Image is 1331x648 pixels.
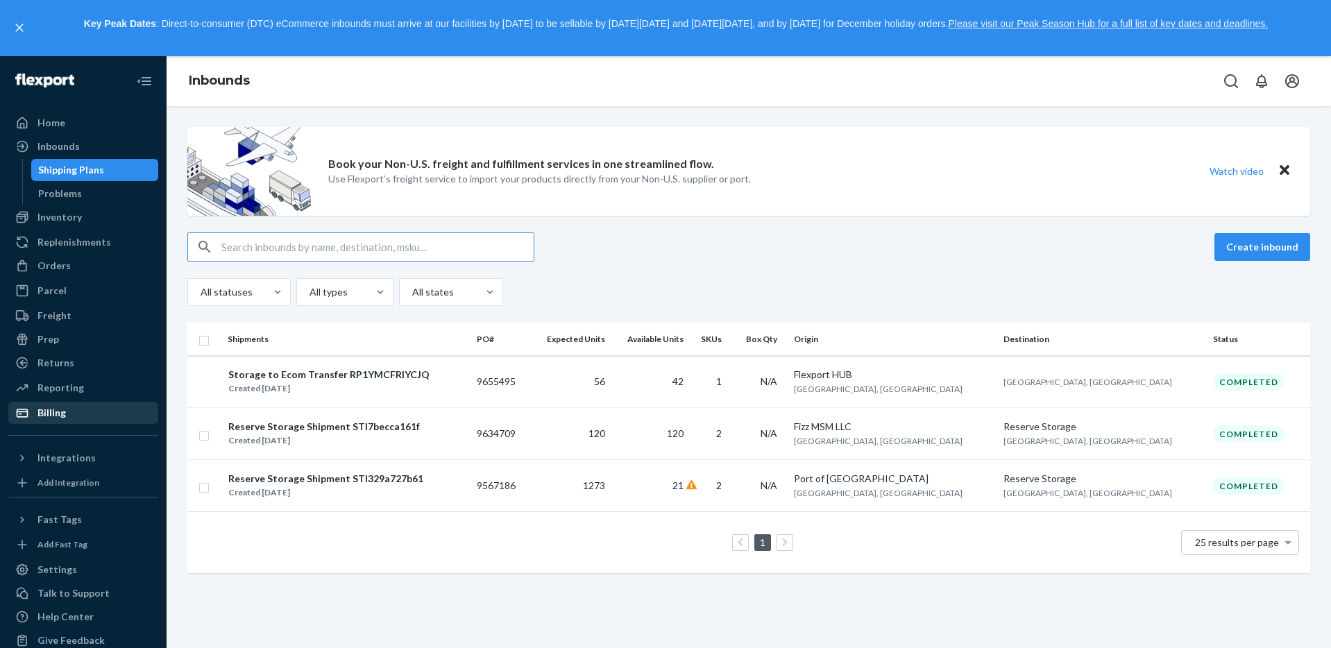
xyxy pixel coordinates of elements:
[8,559,158,581] a: Settings
[794,488,963,498] span: [GEOGRAPHIC_DATA], [GEOGRAPHIC_DATA]
[308,285,310,299] input: All types
[8,402,158,424] a: Billing
[761,479,777,491] span: N/A
[228,368,430,382] div: Storage to Ecom Transfer RP1YMCFRIYCJQ
[8,447,158,469] button: Integrations
[1214,233,1310,261] button: Create inbound
[689,323,733,356] th: SKUs
[31,10,59,22] span: Chat
[8,206,158,228] a: Inventory
[8,536,158,553] a: Add Fast Tag
[15,74,74,87] img: Flexport logo
[471,460,529,512] td: 9567186
[8,582,158,604] button: Talk to Support
[761,375,777,387] span: N/A
[1003,436,1172,446] span: [GEOGRAPHIC_DATA], [GEOGRAPHIC_DATA]
[8,475,158,491] a: Add Integration
[12,21,26,35] button: close,
[33,12,1319,36] p: : Direct-to-consumer (DTC) eCommerce inbounds must arrive at our facilities by [DATE] to be sella...
[37,586,110,600] div: Talk to Support
[8,231,158,253] a: Replenishments
[222,323,471,356] th: Shipments
[37,406,66,420] div: Billing
[1213,477,1285,495] div: Completed
[37,513,82,527] div: Fast Tags
[757,536,768,548] a: Page 1 is your current page
[761,427,777,439] span: N/A
[471,356,529,408] td: 9655495
[228,382,430,395] div: Created [DATE]
[37,259,71,273] div: Orders
[31,182,159,205] a: Problems
[794,436,963,446] span: [GEOGRAPHIC_DATA], [GEOGRAPHIC_DATA]
[1003,420,1202,434] div: Reserve Storage
[1003,472,1202,486] div: Reserve Storage
[228,472,423,486] div: Reserve Storage Shipment STI329a727b61
[8,377,158,399] a: Reporting
[37,563,77,577] div: Settings
[178,61,261,101] ol: breadcrumbs
[228,420,420,434] div: Reserve Storage Shipment STI7becca161f
[37,309,71,323] div: Freight
[38,187,82,201] div: Problems
[471,323,529,356] th: PO#
[794,472,992,486] div: Port of [GEOGRAPHIC_DATA]
[794,368,992,382] div: Flexport HUB
[716,479,722,491] span: 2
[8,255,158,277] a: Orders
[948,18,1268,29] a: Please visit our Peak Season Hub for a full list of key dates and deadlines.
[37,633,105,647] div: Give Feedback
[228,486,423,500] div: Created [DATE]
[31,159,159,181] a: Shipping Plans
[1207,323,1310,356] th: Status
[37,139,80,153] div: Inbounds
[8,328,158,350] a: Prep
[1213,373,1285,391] div: Completed
[733,323,788,356] th: Box Qty
[37,381,84,395] div: Reporting
[529,323,611,356] th: Expected Units
[716,427,722,439] span: 2
[328,156,714,172] p: Book your Non-U.S. freight and fulfillment services in one streamlined flow.
[37,610,94,624] div: Help Center
[1201,161,1273,181] button: Watch video
[38,163,104,177] div: Shipping Plans
[199,285,201,299] input: All statuses
[37,284,67,298] div: Parcel
[228,434,420,447] div: Created [DATE]
[37,332,59,346] div: Prep
[37,477,99,488] div: Add Integration
[37,356,74,370] div: Returns
[328,172,751,186] p: Use Flexport’s freight service to import your products directly from your Non-U.S. supplier or port.
[1003,488,1172,498] span: [GEOGRAPHIC_DATA], [GEOGRAPHIC_DATA]
[1213,425,1285,443] div: Completed
[130,67,158,95] button: Close Navigation
[1217,67,1245,95] button: Open Search Box
[189,73,250,88] a: Inbounds
[588,427,605,439] span: 120
[37,538,87,550] div: Add Fast Tag
[37,210,82,224] div: Inventory
[794,420,992,434] div: Fizz MSM LLC
[611,323,689,356] th: Available Units
[8,509,158,531] button: Fast Tags
[672,479,684,491] span: 21
[1248,67,1275,95] button: Open notifications
[8,606,158,628] a: Help Center
[84,18,156,29] strong: Key Peak Dates
[8,112,158,134] a: Home
[794,384,963,394] span: [GEOGRAPHIC_DATA], [GEOGRAPHIC_DATA]
[37,451,96,465] div: Integrations
[788,323,998,356] th: Origin
[1003,377,1172,387] span: [GEOGRAPHIC_DATA], [GEOGRAPHIC_DATA]
[716,375,722,387] span: 1
[221,233,534,261] input: Search inbounds by name, destination, msku...
[37,116,65,130] div: Home
[672,375,684,387] span: 42
[37,235,111,249] div: Replenishments
[667,427,684,439] span: 120
[471,408,529,460] td: 9634709
[411,285,412,299] input: All states
[998,323,1207,356] th: Destination
[594,375,605,387] span: 56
